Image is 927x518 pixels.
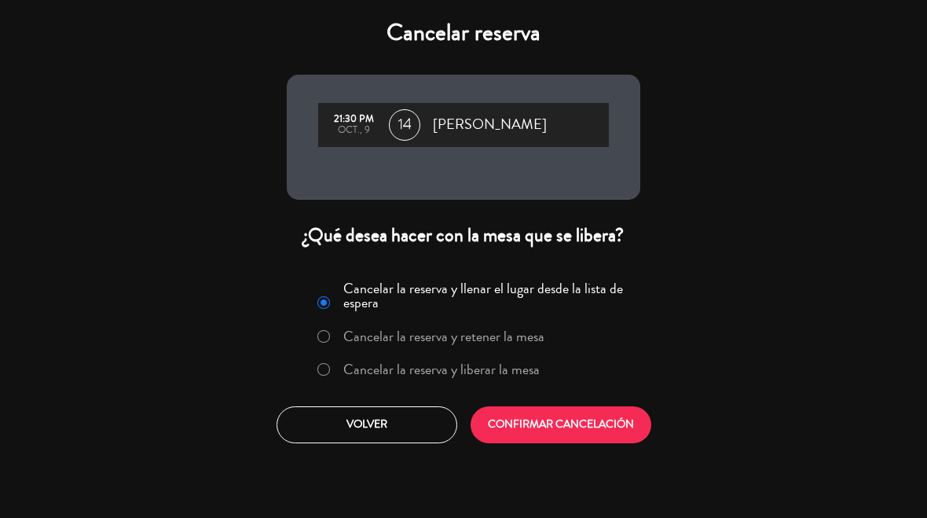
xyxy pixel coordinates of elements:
[326,114,381,125] div: 21:30 PM
[287,19,640,47] h4: Cancelar reserva
[433,113,547,137] span: [PERSON_NAME]
[343,329,544,343] label: Cancelar la reserva y retener la mesa
[343,281,631,310] label: Cancelar la reserva y llenar el lugar desde la lista de espera
[471,406,651,443] button: CONFIRMAR CANCELACIÓN
[389,109,420,141] span: 14
[287,223,640,248] div: ¿Qué desea hacer con la mesa que se libera?
[326,125,381,136] div: oct., 9
[277,406,457,443] button: Volver
[343,362,540,377] label: Cancelar la reserva y liberar la mesa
